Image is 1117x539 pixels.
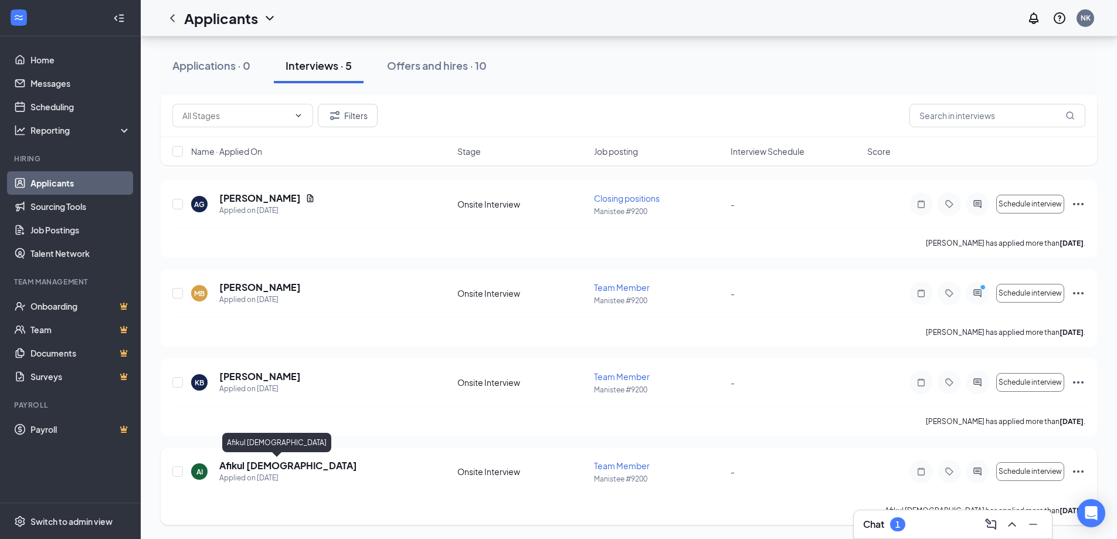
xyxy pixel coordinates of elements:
[219,294,301,306] div: Applied on [DATE]
[14,154,128,164] div: Hiring
[731,377,735,388] span: -
[594,193,660,204] span: Closing positions
[219,459,357,472] h5: Afikul [DEMOGRAPHIC_DATA]
[914,378,928,387] svg: Note
[195,378,204,388] div: KB
[970,467,984,476] svg: ActiveChat
[191,145,262,157] span: Name · Applied On
[13,12,25,23] svg: WorkstreamLogo
[996,373,1064,392] button: Schedule interview
[172,58,250,73] div: Applications · 0
[731,466,735,477] span: -
[219,192,301,205] h5: [PERSON_NAME]
[30,48,131,72] a: Home
[863,518,884,531] h3: Chat
[1071,286,1085,300] svg: Ellipses
[926,416,1085,426] p: [PERSON_NAME] has applied more than .
[219,370,301,383] h5: [PERSON_NAME]
[194,199,205,209] div: AG
[219,472,357,484] div: Applied on [DATE]
[30,124,131,136] div: Reporting
[1005,517,1019,531] svg: ChevronUp
[1060,239,1084,248] b: [DATE]
[1071,375,1085,389] svg: Ellipses
[594,296,724,306] p: Manistee #9200
[594,371,650,382] span: Team Member
[1027,11,1041,25] svg: Notifications
[996,284,1064,303] button: Schedule interview
[219,205,315,216] div: Applied on [DATE]
[14,277,128,287] div: Team Management
[942,199,956,209] svg: Tag
[926,327,1085,337] p: [PERSON_NAME] has applied more than .
[30,195,131,218] a: Sourcing Tools
[30,95,131,118] a: Scheduling
[996,195,1064,213] button: Schedule interview
[30,341,131,365] a: DocumentsCrown
[222,433,331,452] div: Afikul [DEMOGRAPHIC_DATA]
[1065,111,1075,120] svg: MagnifyingGlass
[318,104,378,127] button: Filter Filters
[1003,515,1021,534] button: ChevronUp
[999,289,1062,297] span: Schedule interview
[1060,506,1084,515] b: [DATE]
[30,218,131,242] a: Job Postings
[731,145,804,157] span: Interview Schedule
[999,200,1062,208] span: Schedule interview
[182,109,289,122] input: All Stages
[594,282,650,293] span: Team Member
[970,378,984,387] svg: ActiveChat
[867,145,891,157] span: Score
[14,400,128,410] div: Payroll
[885,506,1085,516] p: Afikul [DEMOGRAPHIC_DATA] has applied more than .
[999,467,1062,476] span: Schedule interview
[113,12,125,24] svg: Collapse
[594,206,724,216] p: Manistee #9200
[984,517,998,531] svg: ComposeMessage
[1060,417,1084,426] b: [DATE]
[194,289,205,299] div: MB
[14,516,26,527] svg: Settings
[30,72,131,95] a: Messages
[30,516,113,527] div: Switch to admin view
[594,385,724,395] p: Manistee #9200
[895,520,900,530] div: 1
[328,109,342,123] svg: Filter
[594,145,638,157] span: Job posting
[294,111,303,120] svg: ChevronDown
[196,467,203,477] div: AI
[731,199,735,209] span: -
[219,281,301,294] h5: [PERSON_NAME]
[942,378,956,387] svg: Tag
[30,171,131,195] a: Applicants
[914,199,928,209] svg: Note
[1026,517,1040,531] svg: Minimize
[14,124,26,136] svg: Analysis
[999,378,1062,387] span: Schedule interview
[977,284,992,293] svg: PrimaryDot
[731,288,735,299] span: -
[30,318,131,341] a: TeamCrown
[970,199,984,209] svg: ActiveChat
[1071,197,1085,211] svg: Ellipses
[286,58,352,73] div: Interviews · 5
[926,238,1085,248] p: [PERSON_NAME] has applied more than .
[1077,499,1105,527] div: Open Intercom Messenger
[30,294,131,318] a: OnboardingCrown
[914,289,928,298] svg: Note
[942,289,956,298] svg: Tag
[594,460,650,471] span: Team Member
[594,474,724,484] p: Manistee #9200
[387,58,487,73] div: Offers and hires · 10
[457,198,587,210] div: Onsite Interview
[30,418,131,441] a: PayrollCrown
[942,467,956,476] svg: Tag
[914,467,928,476] svg: Note
[1053,11,1067,25] svg: QuestionInfo
[970,289,984,298] svg: ActiveChat
[1071,465,1085,479] svg: Ellipses
[457,287,587,299] div: Onsite Interview
[305,194,315,203] svg: Document
[165,11,179,25] svg: ChevronLeft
